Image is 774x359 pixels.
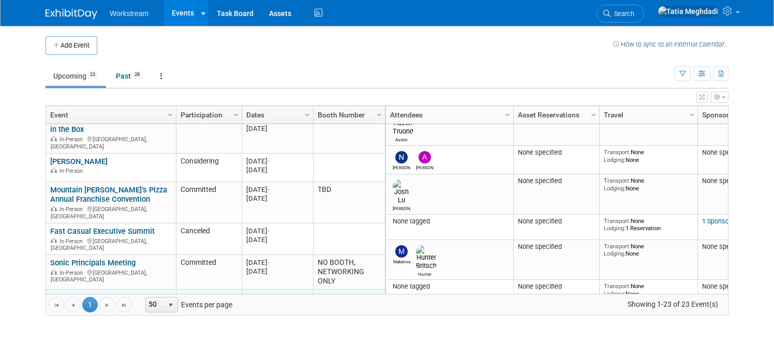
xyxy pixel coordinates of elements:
span: Transport: [604,177,631,184]
span: In-Person [59,238,86,245]
span: None specified [518,243,562,250]
div: [GEOGRAPHIC_DATA], [GEOGRAPHIC_DATA] [50,204,171,220]
span: 23 [87,71,98,79]
a: Column Settings [302,106,314,122]
span: Column Settings [589,111,598,119]
img: Josh Lu [393,179,411,204]
span: Transport: [604,282,631,290]
span: Lodging: [604,250,626,257]
td: Committed [176,290,242,324]
a: Travel [604,106,691,124]
span: None specified [518,217,562,225]
div: [DATE] [246,227,308,235]
img: In-Person Event [51,270,57,275]
div: None None [604,148,694,163]
span: Lodging: [604,156,626,163]
div: [DATE] [246,258,308,267]
img: In-Person Event [51,206,57,211]
span: 28 [131,71,143,79]
span: Column Settings [375,111,383,119]
td: Considering [176,154,242,182]
span: Column Settings [688,111,696,119]
span: None specified [702,177,746,185]
a: Column Settings [502,106,514,122]
img: Hunter Britsch [416,245,437,270]
div: [DATE] [246,185,308,194]
div: [DATE] [246,194,308,203]
a: Past28 [108,66,151,86]
img: Nick Walters [395,151,408,163]
span: None specified [702,282,746,290]
span: - [267,259,270,266]
span: Transport: [604,148,631,156]
span: None specified [518,282,562,290]
span: Go to the first page [52,301,61,309]
img: Andrew Walters [419,151,431,163]
span: In-Person [59,136,86,143]
a: Column Settings [374,106,385,122]
a: Booth Number [318,106,378,124]
span: In-Person [59,206,86,213]
a: Fast Casual Executive Summit [50,227,155,236]
div: [DATE] [246,124,308,133]
div: [DATE] [246,267,308,276]
span: Column Settings [232,111,240,119]
span: Column Settings [303,111,311,119]
span: Column Settings [166,111,174,119]
button: Add Event [46,36,97,55]
div: Josh Lu [393,204,411,211]
a: Upcoming23 [46,66,106,86]
td: NO BOOTH, NETWORKING ONLY [313,255,385,290]
div: [GEOGRAPHIC_DATA], [GEOGRAPHIC_DATA] [50,236,171,252]
a: Donatos Franchise Partners Conference [50,293,145,312]
span: - [267,227,270,235]
span: None specified [702,148,746,156]
div: None None [604,177,694,192]
div: [DATE] [246,166,308,174]
span: Transport: [604,243,631,250]
td: Committed [176,255,242,290]
a: Event [50,106,169,124]
img: Makenna Clark [395,245,408,258]
a: Column Settings [231,106,242,122]
img: In-Person Event [51,238,57,243]
span: Workstream [110,9,148,18]
div: None None [604,282,694,297]
div: Hunter Britsch [416,270,434,277]
img: ExhibitDay [46,9,97,19]
span: None specified [518,148,562,156]
span: In-Person [59,168,86,174]
span: select [167,301,175,309]
a: Sonic Principals Meeting [50,258,136,267]
a: JOA Conference | [PERSON_NAME] in the Box [50,115,170,134]
div: None tagged [390,282,510,291]
div: [GEOGRAPHIC_DATA], [GEOGRAPHIC_DATA] [50,134,171,150]
a: Column Settings [165,106,176,122]
div: Austin Truong [393,136,411,142]
a: Go to the last page [116,297,132,312]
span: Go to the next page [103,301,111,309]
span: None specified [518,177,562,185]
td: Committed [176,112,242,154]
a: Column Settings [588,106,600,122]
span: Go to the last page [120,301,128,309]
a: Sponsorships [702,106,768,124]
span: Search [611,10,634,18]
a: Go to the previous page [65,297,81,312]
span: Go to the previous page [69,301,77,309]
span: In-Person [59,270,86,276]
div: [DATE] [246,157,308,166]
a: Search [597,5,644,23]
div: Nick Walters [393,163,411,170]
span: - [267,157,270,165]
span: 1 [82,297,98,312]
span: Transport: [604,217,631,225]
img: In-Person Event [51,136,57,141]
td: Committed [176,182,242,223]
a: Participation [181,106,235,124]
div: [GEOGRAPHIC_DATA], [GEOGRAPHIC_DATA] [50,268,171,283]
div: Makenna Clark [393,258,411,264]
div: [DATE] [246,293,308,302]
div: None 1 Reservation [604,217,694,232]
span: Events per page [132,297,243,312]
